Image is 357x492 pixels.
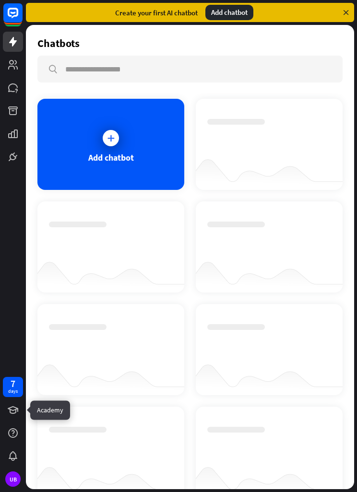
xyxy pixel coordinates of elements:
div: Add chatbot [88,152,134,163]
a: 7 days [3,377,23,397]
div: Chatbots [37,36,80,50]
div: 7 [11,379,15,388]
div: days [8,388,18,395]
div: Add chatbot [205,5,253,20]
div: Create your first AI chatbot [115,8,198,17]
div: UB [5,471,21,487]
